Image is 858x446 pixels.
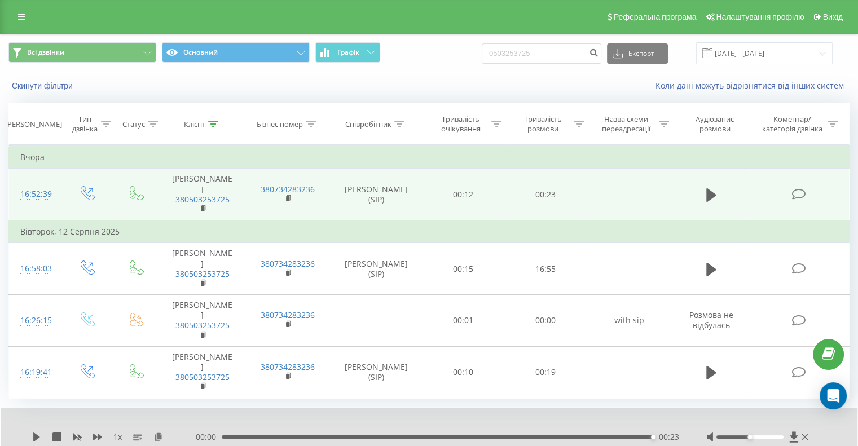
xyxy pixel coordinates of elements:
a: 380503253725 [175,372,230,382]
span: Вихід [823,12,843,21]
div: Тривалість розмови [514,114,571,134]
td: Вівторок, 12 Серпня 2025 [9,220,850,243]
td: with sip [586,295,671,347]
div: 16:26:15 [20,310,50,332]
td: [PERSON_NAME] [160,295,245,347]
button: Експорт [607,43,668,64]
div: Клієнт [184,120,205,129]
div: Accessibility label [651,435,655,439]
td: 00:00 [504,295,586,347]
a: 380734283236 [261,361,315,372]
div: Тривалість очікування [433,114,489,134]
a: 380503253725 [175,194,230,205]
a: 380734283236 [261,184,315,195]
div: Open Intercom Messenger [820,382,847,409]
td: 00:15 [423,243,504,295]
td: [PERSON_NAME] (SIP) [331,346,423,398]
div: Коментар/категорія дзвінка [759,114,825,134]
td: 00:12 [423,169,504,220]
a: 380734283236 [261,258,315,269]
a: 380503253725 [175,320,230,330]
div: Бізнес номер [257,120,303,129]
input: Пошук за номером [482,43,601,64]
div: 16:58:03 [20,258,50,280]
button: Основний [162,42,310,63]
td: [PERSON_NAME] (SIP) [331,169,423,220]
span: Графік [337,48,359,56]
span: Налаштування профілю [716,12,804,21]
a: 380503253725 [175,268,230,279]
button: Графік [315,42,380,63]
td: 00:23 [504,169,586,220]
td: 16:55 [504,243,586,295]
td: 00:01 [423,295,504,347]
span: 00:23 [658,431,679,443]
div: Accessibility label [747,435,752,439]
span: Всі дзвінки [27,48,64,57]
span: 00:00 [196,431,222,443]
td: [PERSON_NAME] [160,169,245,220]
td: [PERSON_NAME] (SIP) [331,243,423,295]
div: 16:19:41 [20,361,50,383]
a: Коли дані можуть відрізнятися вiд інших систем [655,80,850,91]
td: [PERSON_NAME] [160,346,245,398]
button: Всі дзвінки [8,42,156,63]
a: 380734283236 [261,310,315,320]
div: Співробітник [345,120,391,129]
div: Статус [122,120,145,129]
div: Тип дзвінка [71,114,98,134]
td: 00:10 [423,346,504,398]
span: Розмова не відбулась [689,310,733,330]
div: 16:52:39 [20,183,50,205]
div: Аудіозапис розмови [682,114,748,134]
td: [PERSON_NAME] [160,243,245,295]
td: Вчора [9,146,850,169]
div: [PERSON_NAME] [5,120,62,129]
div: Назва схеми переадресації [597,114,656,134]
span: 1 x [113,431,122,443]
td: 00:19 [504,346,586,398]
span: Реферальна програма [614,12,697,21]
button: Скинути фільтри [8,81,78,91]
